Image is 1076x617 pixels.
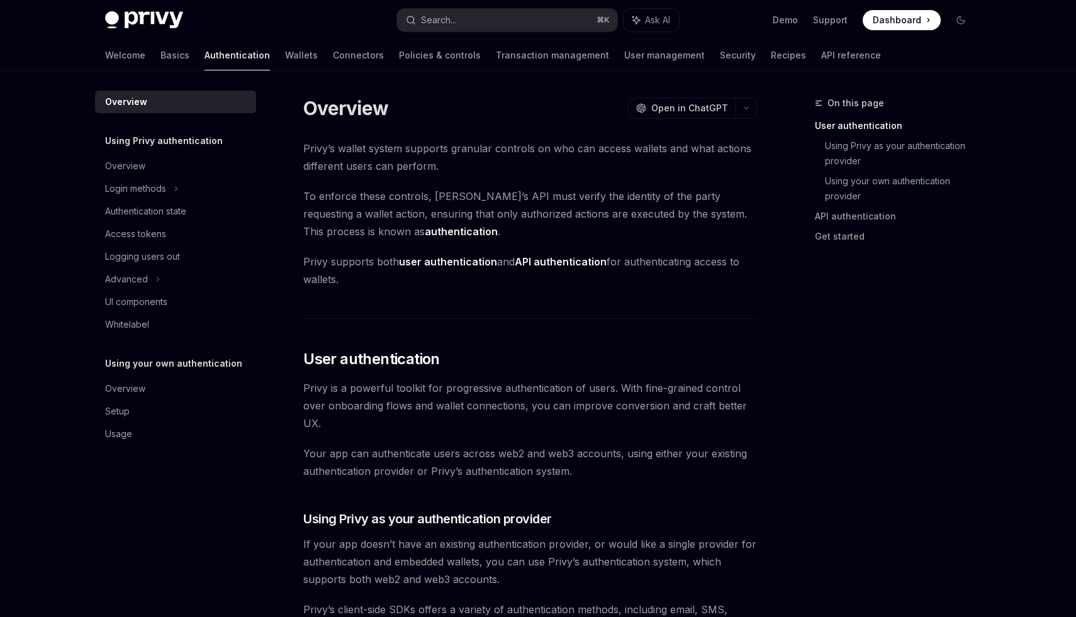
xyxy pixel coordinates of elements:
[285,40,318,70] a: Wallets
[105,204,186,219] div: Authentication state
[105,272,148,287] div: Advanced
[95,291,256,313] a: UI components
[105,356,242,371] h5: Using your own authentication
[815,226,981,247] a: Get started
[399,40,481,70] a: Policies & controls
[95,377,256,400] a: Overview
[773,14,798,26] a: Demo
[303,140,757,175] span: Privy’s wallet system supports granular controls on who can access wallets and what actions diffe...
[815,116,981,136] a: User authentication
[597,15,610,25] span: ⌘ K
[95,245,256,268] a: Logging users out
[863,10,941,30] a: Dashboard
[95,91,256,113] a: Overview
[105,426,132,442] div: Usage
[105,40,145,70] a: Welcome
[303,535,757,588] span: If your app doesn’t have an existing authentication provider, or would like a single provider for...
[624,9,679,31] button: Ask AI
[771,40,806,70] a: Recipes
[333,40,384,70] a: Connectors
[95,223,256,245] a: Access tokens
[496,40,609,70] a: Transaction management
[303,510,552,528] span: Using Privy as your authentication provider
[95,155,256,177] a: Overview
[827,96,884,111] span: On this page
[397,9,617,31] button: Search...⌘K
[303,97,388,120] h1: Overview
[425,225,498,238] strong: authentication
[303,379,757,432] span: Privy is a powerful toolkit for progressive authentication of users. With fine-grained control ov...
[873,14,921,26] span: Dashboard
[105,181,166,196] div: Login methods
[645,14,670,26] span: Ask AI
[95,400,256,423] a: Setup
[624,40,705,70] a: User management
[105,94,147,109] div: Overview
[303,349,440,369] span: User authentication
[160,40,189,70] a: Basics
[421,13,456,28] div: Search...
[825,171,981,206] a: Using your own authentication provider
[303,445,757,480] span: Your app can authenticate users across web2 and web3 accounts, using either your existing authent...
[105,294,167,309] div: UI components
[105,158,145,174] div: Overview
[105,249,180,264] div: Logging users out
[95,313,256,336] a: Whitelabel
[105,317,149,332] div: Whitelabel
[303,187,757,240] span: To enforce these controls, [PERSON_NAME]’s API must verify the identity of the party requesting a...
[399,255,497,268] strong: user authentication
[105,11,183,29] img: dark logo
[105,133,223,148] h5: Using Privy authentication
[105,404,130,419] div: Setup
[95,423,256,445] a: Usage
[105,381,145,396] div: Overview
[815,206,981,226] a: API authentication
[825,136,981,171] a: Using Privy as your authentication provider
[813,14,848,26] a: Support
[205,40,270,70] a: Authentication
[303,253,757,288] span: Privy supports both and for authenticating access to wallets.
[951,10,971,30] button: Toggle dark mode
[651,102,728,114] span: Open in ChatGPT
[95,200,256,223] a: Authentication state
[105,226,166,242] div: Access tokens
[720,40,756,70] a: Security
[821,40,881,70] a: API reference
[515,255,607,268] strong: API authentication
[628,97,736,119] button: Open in ChatGPT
